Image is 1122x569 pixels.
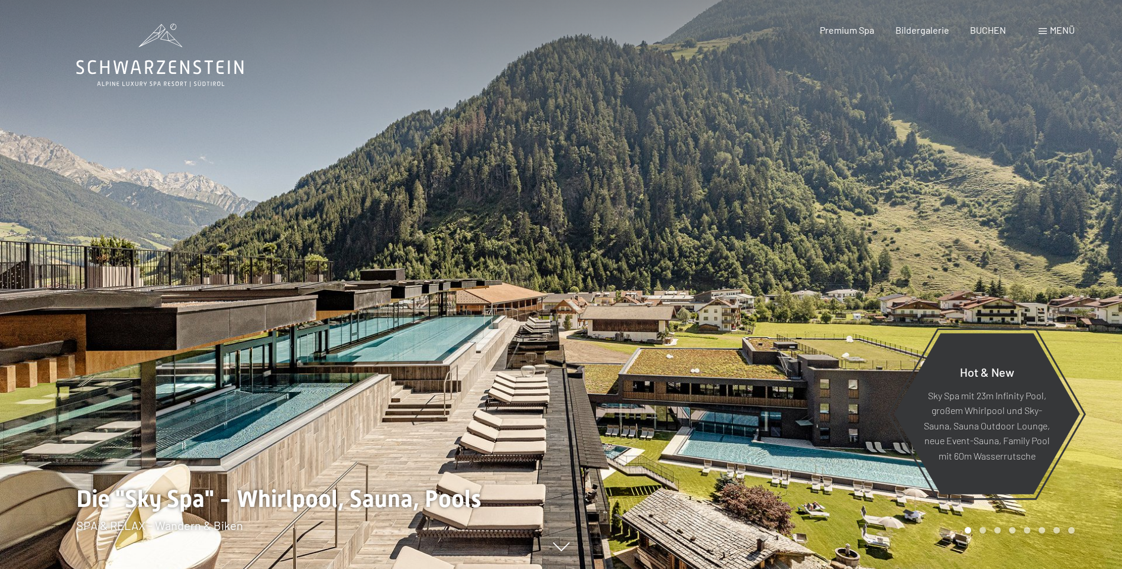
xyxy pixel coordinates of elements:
div: Carousel Page 4 [1009,527,1016,534]
span: Hot & New [960,364,1014,379]
div: Carousel Page 6 [1039,527,1045,534]
div: Carousel Page 5 [1024,527,1030,534]
div: Carousel Page 2 [979,527,986,534]
a: Bildergalerie [895,24,949,35]
div: Carousel Pagination [961,527,1075,534]
span: Menü [1050,24,1075,35]
p: Sky Spa mit 23m Infinity Pool, großem Whirlpool und Sky-Sauna, Sauna Outdoor Lounge, neue Event-S... [923,387,1051,463]
a: Premium Spa [820,24,874,35]
div: Carousel Page 1 (Current Slide) [965,527,971,534]
a: Hot & New Sky Spa mit 23m Infinity Pool, großem Whirlpool und Sky-Sauna, Sauna Outdoor Lounge, ne... [893,332,1081,495]
div: Carousel Page 3 [994,527,1001,534]
a: BUCHEN [970,24,1006,35]
div: Carousel Page 8 [1068,527,1075,534]
div: Carousel Page 7 [1053,527,1060,534]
